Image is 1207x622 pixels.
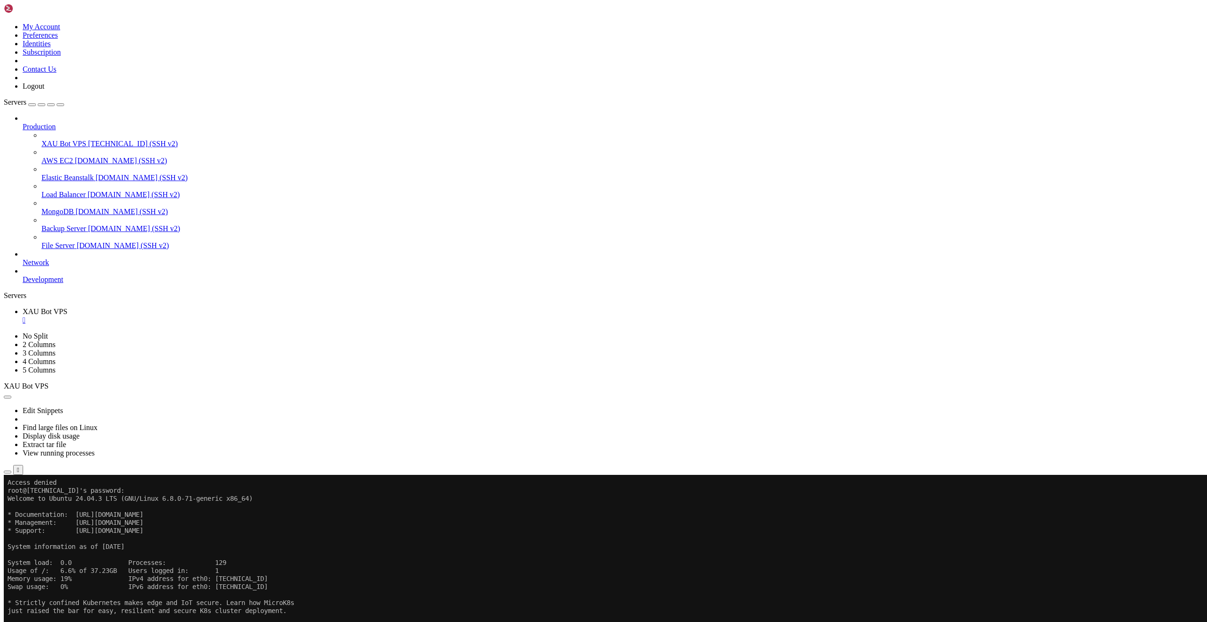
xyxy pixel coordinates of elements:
a: My Account [23,23,60,31]
a: Servers [4,98,64,106]
x-row: Usage of /: 6.6% of 37.23GB Users logged in: 1 [4,92,1084,100]
x-row: Memory usage: 19% IPv4 address for eth0: [TECHNICAL_ID] [4,100,1084,108]
a: File Server [DOMAIN_NAME] (SSH v2) [41,241,1203,250]
span: [TECHNICAL_ID] (SSH v2) [88,140,178,148]
a: Network [23,258,1203,267]
a: Elastic Beanstalk [DOMAIN_NAME] (SSH v2) [41,174,1203,182]
x-row: * Management: [URL][DOMAIN_NAME] [4,44,1084,52]
a: Contact Us [23,65,57,73]
x-row: root@ubuntu-2gb-fsn1-1:~# [4,252,1084,260]
span: [DOMAIN_NAME] (SSH v2) [96,174,188,182]
span: [DOMAIN_NAME] (SSH v2) [75,207,168,216]
span: Production [23,123,56,131]
x-row: System information as of [DATE] [4,68,1084,76]
x-row: just raised the bar for easy, resilient and secure K8s cluster deployment. [4,132,1084,140]
span: File Server [41,241,75,249]
a: Load Balancer [DOMAIN_NAME] (SSH v2) [41,191,1203,199]
span: Backup Server [41,224,86,232]
li: Development [23,267,1203,284]
a: 3 Columns [23,349,56,357]
x-row: 4 updates can be applied immediately. [4,180,1084,188]
x-row: Last login: [DATE] from [TECHNICAL_ID] [4,244,1084,252]
a: 4 Columns [23,357,56,365]
a: XAU Bot VPS [TECHNICAL_ID] (SSH v2) [41,140,1203,148]
x-row: Access denied [4,4,1084,12]
li: File Server [DOMAIN_NAME] (SSH v2) [41,233,1203,250]
div:  [17,466,19,473]
x-row: * Documentation: [URL][DOMAIN_NAME] [4,36,1084,44]
a: Backup Server [DOMAIN_NAME] (SSH v2) [41,224,1203,233]
a: View running processes [23,449,95,457]
a: AWS EC2 [DOMAIN_NAME] (SSH v2) [41,157,1203,165]
a: Subscription [23,48,61,56]
span: [DOMAIN_NAME] (SSH v2) [75,157,167,165]
a: No Split [23,332,48,340]
a: XAU Bot VPS [23,307,1203,324]
a:  [23,316,1203,324]
li: XAU Bot VPS [TECHNICAL_ID] (SSH v2) [41,131,1203,148]
x-row: Enable ESM Apps to receive additional future security updates. [4,204,1084,212]
x-row: Expanded Security Maintenance for Applications is not enabled. [4,164,1084,172]
li: AWS EC2 [DOMAIN_NAME] (SSH v2) [41,148,1203,165]
a: Find large files on Linux [23,423,98,431]
span: Elastic Beanstalk [41,174,94,182]
span: [DOMAIN_NAME] (SSH v2) [77,241,169,249]
x-row: Swap usage: 0% IPv6 address for eth0: [TECHNICAL_ID] [4,108,1084,116]
x-row: * Support: [URL][DOMAIN_NAME] [4,52,1084,60]
x-row: Welcome to Ubuntu 24.04.3 LTS (GNU/Linux 6.8.0-71-generic x86_64) [4,20,1084,28]
a: 5 Columns [23,366,56,374]
a: Logout [23,82,44,90]
span: Load Balancer [41,191,86,199]
a: Development [23,275,1203,284]
li: MongoDB [DOMAIN_NAME] (SSH v2) [41,199,1203,216]
a: Preferences [23,31,58,39]
span: AWS EC2 [41,157,73,165]
x-row: root@[TECHNICAL_ID]'s password: [4,12,1084,20]
span: MongoDB [41,207,74,216]
span: XAU Bot VPS [23,307,67,315]
span: Development [23,275,63,283]
a: Edit Snippets [23,406,63,415]
span: Servers [4,98,26,106]
span: XAU Bot VPS [41,140,86,148]
li: Load Balancer [DOMAIN_NAME] (SSH v2) [41,182,1203,199]
a: Extract tar file [23,440,66,448]
li: Production [23,114,1203,250]
div: Servers [4,291,1203,300]
button:  [13,465,23,475]
span: [DOMAIN_NAME] (SSH v2) [88,224,181,232]
x-row: System load: 0.0 Processes: 129 [4,84,1084,92]
a: Identities [23,40,51,48]
li: Network [23,250,1203,267]
a: Display disk usage [23,432,80,440]
a: 2 Columns [23,340,56,348]
x-row: See [URL][DOMAIN_NAME] or run: sudo pro status [4,212,1084,220]
x-row: [URL][DOMAIN_NAME] [4,148,1084,156]
li: Elastic Beanstalk [DOMAIN_NAME] (SSH v2) [41,165,1203,182]
span: [DOMAIN_NAME] (SSH v2) [88,191,180,199]
li: Backup Server [DOMAIN_NAME] (SSH v2) [41,216,1203,233]
a: MongoDB [DOMAIN_NAME] (SSH v2) [41,207,1203,216]
x-row: *** System restart required *** [4,236,1084,244]
span: Network [23,258,49,266]
span: XAU Bot VPS [4,382,49,390]
a: Production [23,123,1203,131]
x-row: * Strictly confined Kubernetes makes edge and IoT secure. Learn how MicroK8s [4,124,1084,132]
img: Shellngn [4,4,58,13]
x-row: To see these additional updates run: apt list --upgradable [4,188,1084,196]
div: (26, 31) [107,252,111,260]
